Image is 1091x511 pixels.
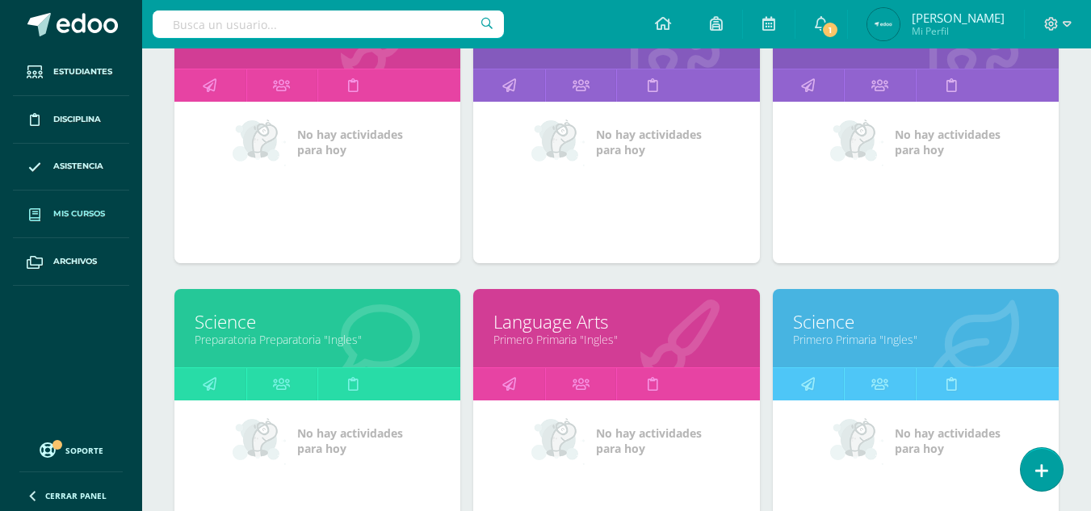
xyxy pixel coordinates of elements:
a: Mis cursos [13,191,129,238]
span: Archivos [53,255,97,268]
span: Asistencia [53,160,103,173]
img: no_activities_small.png [531,118,585,166]
a: Science [793,309,1039,334]
input: Busca un usuario... [153,10,504,38]
span: No hay actividades para hoy [596,425,702,456]
a: Language Arts [493,309,739,334]
span: No hay actividades para hoy [596,127,702,157]
span: Cerrar panel [45,490,107,501]
a: Archivos [13,238,129,286]
span: No hay actividades para hoy [297,127,403,157]
span: Estudiantes [53,65,112,78]
span: Soporte [65,445,103,456]
a: Asistencia [13,144,129,191]
span: [PERSON_NAME] [912,10,1005,26]
img: no_activities_small.png [531,417,585,465]
span: No hay actividades para hoy [895,127,1001,157]
img: no_activities_small.png [233,118,286,166]
a: Primero Primaria "Ingles" [493,332,739,347]
span: Mis cursos [53,207,105,220]
img: no_activities_small.png [233,417,286,465]
span: Mi Perfil [912,24,1005,38]
img: 66b3b8e78e427e90279b20fafa396c05.png [867,8,900,40]
span: No hay actividades para hoy [297,425,403,456]
span: No hay actividades para hoy [895,425,1001,456]
a: Science [195,309,440,334]
a: Estudiantes [13,48,129,96]
span: 1 [821,21,839,39]
a: Preparatoria Preparatoria "Ingles" [195,332,440,347]
a: Disciplina [13,96,129,144]
span: Disciplina [53,113,101,126]
a: Soporte [19,438,123,460]
a: Primero Primaria "Ingles" [793,332,1039,347]
img: no_activities_small.png [830,417,883,465]
img: no_activities_small.png [830,118,883,166]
